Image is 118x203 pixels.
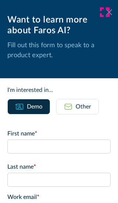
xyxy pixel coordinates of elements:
p: Fill out this form to speak to a product expert. [7,41,111,61]
div: I'm interested in... [7,86,111,94]
label: First name [7,129,111,138]
div: Demo [27,102,42,111]
label: Last name [7,162,111,171]
div: Other [76,102,91,111]
label: Work email [7,193,111,202]
div: Want to learn more about Faros AI? [7,15,111,36]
